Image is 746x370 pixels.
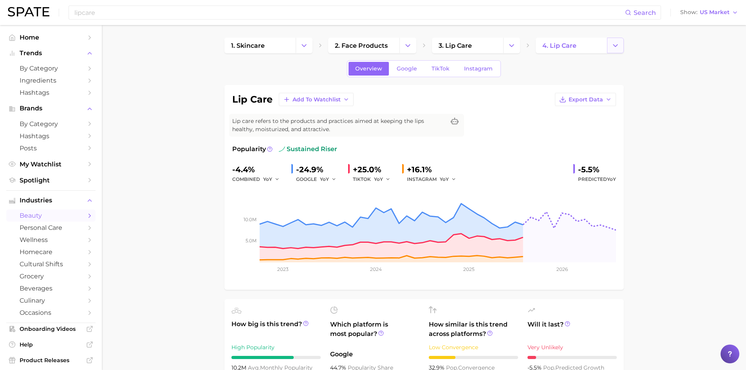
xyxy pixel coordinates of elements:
[279,144,337,154] span: sustained riser
[279,146,285,152] img: sustained riser
[429,356,518,359] div: 3 / 10
[700,10,730,14] span: US Market
[224,38,296,53] a: 1. skincare
[374,176,383,182] span: YoY
[20,341,82,348] span: Help
[353,163,396,176] div: +25.0%
[678,7,740,18] button: ShowUS Market
[397,65,417,72] span: Google
[425,62,456,76] a: TikTok
[330,350,419,359] span: Google
[8,7,49,16] img: SPATE
[440,176,449,182] span: YoY
[20,65,82,72] span: by Category
[527,356,617,359] div: 1 / 10
[527,320,617,339] span: Will it last?
[20,260,82,268] span: cultural shifts
[20,105,82,112] span: Brands
[277,266,289,272] tspan: 2023
[232,175,285,184] div: combined
[6,47,96,59] button: Trends
[279,93,354,106] button: Add to Watchlist
[6,130,96,142] a: Hashtags
[20,285,82,292] span: beverages
[20,297,82,304] span: culinary
[6,354,96,366] a: Product Releases
[503,38,520,53] button: Change Category
[20,161,82,168] span: My Watchlist
[6,62,96,74] a: by Category
[634,9,656,16] span: Search
[6,222,96,234] a: personal care
[542,42,576,49] span: 4. lip care
[263,175,280,184] button: YoY
[20,34,82,41] span: Home
[232,163,285,176] div: -4.4%
[607,176,616,182] span: YoY
[370,266,382,272] tspan: 2024
[20,177,82,184] span: Spotlight
[263,176,272,182] span: YoY
[320,175,337,184] button: YoY
[429,343,518,352] div: Low Convergence
[74,6,625,19] input: Search here for a brand, industry, or ingredient
[231,42,265,49] span: 1. skincare
[232,95,273,104] h1: lip care
[20,120,82,128] span: by Category
[20,273,82,280] span: grocery
[6,339,96,350] a: Help
[20,77,82,84] span: Ingredients
[432,65,450,72] span: TikTok
[439,42,472,49] span: 3. lip care
[20,325,82,332] span: Onboarding Videos
[6,195,96,206] button: Industries
[440,175,457,184] button: YoY
[6,209,96,222] a: beauty
[6,174,96,186] a: Spotlight
[6,323,96,335] a: Onboarding Videos
[328,38,399,53] a: 2. face products
[231,356,321,359] div: 7 / 10
[607,38,624,53] button: Change Category
[231,343,321,352] div: High Popularity
[6,103,96,114] button: Brands
[232,144,266,154] span: Popularity
[20,132,82,140] span: Hashtags
[296,38,312,53] button: Change Category
[353,175,396,184] div: TIKTOK
[355,65,382,72] span: Overview
[20,50,82,57] span: Trends
[6,270,96,282] a: grocery
[231,319,321,339] span: How big is this trend?
[6,158,96,170] a: My Watchlist
[556,266,567,272] tspan: 2026
[527,343,617,352] div: Very Unlikely
[374,175,391,184] button: YoY
[457,62,499,76] a: Instagram
[296,175,342,184] div: GOOGLE
[20,357,82,364] span: Product Releases
[555,93,616,106] button: Export Data
[6,282,96,294] a: beverages
[407,163,462,176] div: +16.1%
[20,144,82,152] span: Posts
[390,62,424,76] a: Google
[293,96,341,103] span: Add to Watchlist
[399,38,416,53] button: Change Category
[407,175,462,184] div: INSTAGRAM
[6,234,96,246] a: wellness
[232,117,445,134] span: Lip care refers to the products and practices aimed at keeping the lips healthy, moisturized, and...
[578,163,616,176] div: -5.5%
[20,89,82,96] span: Hashtags
[6,87,96,99] a: Hashtags
[20,197,82,204] span: Industries
[463,266,475,272] tspan: 2025
[6,307,96,319] a: occasions
[6,31,96,43] a: Home
[432,38,503,53] a: 3. lip care
[536,38,607,53] a: 4. lip care
[6,118,96,130] a: by Category
[429,320,518,339] span: How similar is this trend across platforms?
[578,175,616,184] span: Predicted
[320,176,329,182] span: YoY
